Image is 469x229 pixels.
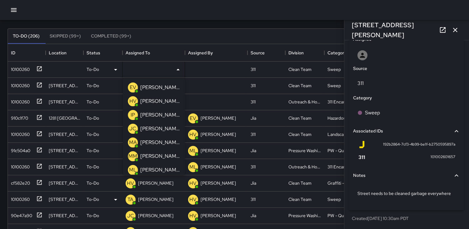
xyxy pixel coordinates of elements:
div: Clean Team [288,66,312,72]
div: 910c1f70 [8,112,28,121]
div: 90e47a90 [8,210,32,219]
div: Status [83,44,122,62]
div: 311 [251,66,256,72]
div: Clean Team [288,196,312,202]
div: Jia [251,180,256,186]
p: [PERSON_NAME] [140,139,180,146]
div: Assigned To [126,44,150,62]
div: 1281 Mission Street [49,115,80,121]
div: 10100260 [8,194,30,202]
p: JC [127,212,134,220]
p: To-Do [87,212,99,219]
p: [PERSON_NAME] [201,196,236,202]
div: Jia [251,115,256,121]
div: Clean Team [288,180,312,186]
div: Location [46,44,83,62]
p: ML [189,163,197,171]
div: Category [327,44,346,62]
div: Pressure Washing [288,147,321,154]
div: Jia [251,147,256,154]
p: HV [190,196,197,203]
div: Pressure Washing [288,212,321,219]
p: EV [130,84,136,91]
p: [PERSON_NAME] [140,84,180,91]
button: To-Do (206) [8,29,45,44]
div: 311 [251,131,256,137]
div: Source [251,44,265,62]
div: Status [87,44,100,62]
p: [PERSON_NAME] [140,152,180,160]
div: 311 [251,82,256,89]
div: 10100260 [8,96,30,105]
div: 311 Encampments [327,164,360,170]
div: 438 Tehama Street [49,164,80,170]
div: 1276 Market Street [49,180,80,186]
p: [PERSON_NAME] [140,97,180,105]
button: Skipped (99+) [45,29,86,44]
p: ML [189,147,197,155]
p: [PERSON_NAME] [201,180,236,186]
div: ID [8,44,46,62]
div: Landscaping (DG & Weeds) [327,131,360,137]
div: Sweep [327,196,341,202]
p: [PERSON_NAME] [138,196,173,202]
p: MA [129,139,137,146]
div: Source [247,44,285,62]
p: HV [127,180,134,187]
div: Outreach & Hospitality [288,164,321,170]
p: HV [190,180,197,187]
div: Sweep [327,82,341,89]
button: Completed (99+) [86,29,136,44]
p: [PERSON_NAME] [201,115,236,121]
p: To-Do [87,82,99,89]
p: [PERSON_NAME] [140,111,180,119]
div: 1340 Mission Street [49,147,80,154]
p: [PERSON_NAME] [138,212,173,219]
div: Clean Team [288,115,312,121]
div: PW - Quick Wash [327,147,360,154]
div: 108 9th Street [49,131,80,137]
div: cf582e20 [8,177,30,186]
div: 10100260 [8,80,30,89]
p: HV [129,97,137,105]
div: 311 [251,196,256,202]
p: [PERSON_NAME] [201,212,236,219]
div: Outreach & Hospitality [288,99,321,105]
div: Location [49,44,67,62]
p: EV [190,115,197,122]
div: 311 Encampments [327,99,360,105]
div: 91c504a0 [8,145,30,154]
div: Division [288,44,304,62]
p: To-Do [87,99,99,105]
div: PW - Quick Wash [327,212,360,219]
div: Sweep [327,66,341,72]
p: [PERSON_NAME] [140,125,180,132]
div: 311 [251,164,256,170]
p: IP [131,111,135,119]
div: 1000 Howard Street [49,82,80,89]
div: ID [11,44,15,62]
div: Graffiti - Public [327,180,357,186]
div: Division [285,44,324,62]
p: [PERSON_NAME] [140,166,180,174]
p: TA [128,196,134,203]
p: To-Do [87,180,99,186]
p: To-Do [87,196,99,202]
p: To-Do [87,164,99,170]
p: HV [190,131,197,138]
div: 14 Larkin Street [49,212,80,219]
p: To-Do [87,147,99,154]
div: Hazardous Waste [327,115,360,121]
div: Clean Team [288,82,312,89]
div: Assigned By [185,44,247,62]
p: To-Do [87,115,99,121]
p: To-Do [87,131,99,137]
button: Close [174,65,182,74]
p: [PERSON_NAME] [201,131,236,137]
div: Jia [251,212,256,219]
div: Clean Team [288,131,312,137]
div: Assigned By [188,44,213,62]
div: 10100260 [8,64,30,72]
div: 83 6th Street [49,196,80,202]
div: 1000 Howard Street [49,99,80,105]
